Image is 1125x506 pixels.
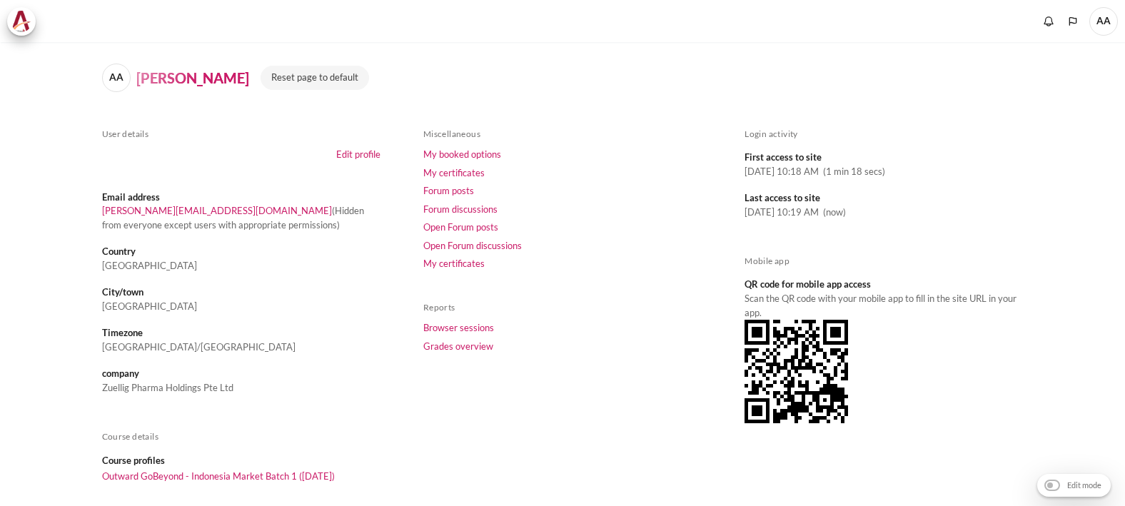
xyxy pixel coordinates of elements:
[7,7,43,36] a: Architeck Architeck
[102,285,380,300] dt: City/town
[1062,11,1084,32] button: Languages
[102,381,380,395] dd: Zuellig Pharma Holdings Pte Ltd
[102,454,380,468] dt: Course profiles
[336,148,380,160] a: Edit profile
[102,64,131,92] span: AA
[102,259,380,273] dd: [GEOGRAPHIC_DATA]
[745,128,1023,140] h5: Login activity
[102,326,380,340] dt: Timezone
[261,66,369,90] button: Reset page to default
[102,245,380,259] dt: Country
[745,165,1023,179] dd: [DATE] 10:18 AM (1 min 18 secs)
[745,151,1023,165] dt: First access to site
[745,206,1023,220] dd: [DATE] 10:19 AM (now)
[102,128,380,140] h5: User details
[423,185,474,196] a: Forum posts
[745,278,1023,292] dt: QR code for mobile app access
[102,204,380,232] dd: (Hidden from everyone except users with appropriate permissions)
[423,302,702,313] h5: Reports
[1038,11,1059,32] div: Show notification window with no new notifications
[102,367,380,381] dt: company
[1089,7,1118,36] a: User menu
[423,167,485,178] a: My certificates
[423,128,702,140] h5: Miscellaneous
[423,340,493,352] a: Grades overview
[136,67,249,88] h4: [PERSON_NAME]
[1089,7,1118,36] span: AA
[102,431,380,442] h5: Course details
[745,292,1023,423] dd: Scan the QR code with your mobile app to fill in the site URL in your app.
[423,240,522,251] a: Open Forum discussions
[102,340,380,355] dd: [GEOGRAPHIC_DATA]/[GEOGRAPHIC_DATA]
[423,148,501,160] a: My booked options
[102,300,380,314] dd: [GEOGRAPHIC_DATA]
[423,322,494,333] a: Browser sessions
[11,11,31,32] img: Architeck
[423,221,498,233] a: Open Forum posts
[423,203,498,215] a: Forum discussions
[102,470,335,482] a: Outward GoBeyond - Indonesia Market Batch 1 ([DATE])
[745,320,848,423] img: QR code for mobile app access
[423,258,485,269] a: My certificates
[102,205,332,216] a: [PERSON_NAME][EMAIL_ADDRESS][DOMAIN_NAME]
[102,191,380,205] dt: Email address
[745,255,1023,267] h5: Mobile app
[745,191,1023,206] dt: Last access to site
